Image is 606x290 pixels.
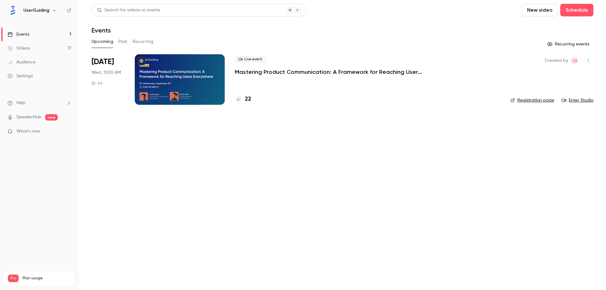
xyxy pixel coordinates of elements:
[92,69,121,76] span: Wed, 11:00 AM
[510,97,554,104] a: Registration page
[8,73,33,79] div: Settings
[92,57,114,67] span: [DATE]
[45,114,58,121] span: new
[562,97,593,104] a: Enter Studio
[235,56,266,63] span: Live event
[8,5,18,15] img: UserGuiding
[8,275,19,282] span: Pro
[133,37,154,47] button: Recurring
[8,59,36,65] div: Audience
[64,129,71,134] iframe: Noticeable Trigger
[235,68,424,76] a: Mastering Product Communication: A Framework for Reaching Users Everywhere
[560,4,593,16] button: Schedule
[545,57,568,64] span: Created by
[571,57,578,64] span: Joud Ghazal
[245,95,251,104] h4: 22
[16,114,41,121] a: SpeakerHub
[22,276,71,281] span: Plan usage
[16,100,26,106] span: Help
[16,128,40,135] span: What's new
[572,57,577,64] span: JG
[235,95,251,104] a: 22
[118,37,128,47] button: Past
[92,54,125,105] div: Sep 10 Wed, 5:00 PM (Europe/Istanbul)
[8,100,71,106] li: help-dropdown-opener
[23,7,49,14] h6: UserGuiding
[92,27,111,34] h1: Events
[544,39,593,49] button: Recurring events
[92,37,113,47] button: Upcoming
[92,81,102,86] div: 1 h
[522,4,558,16] button: New video
[97,7,160,14] div: Search for videos or events
[8,31,29,38] div: Events
[8,45,30,51] div: Videos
